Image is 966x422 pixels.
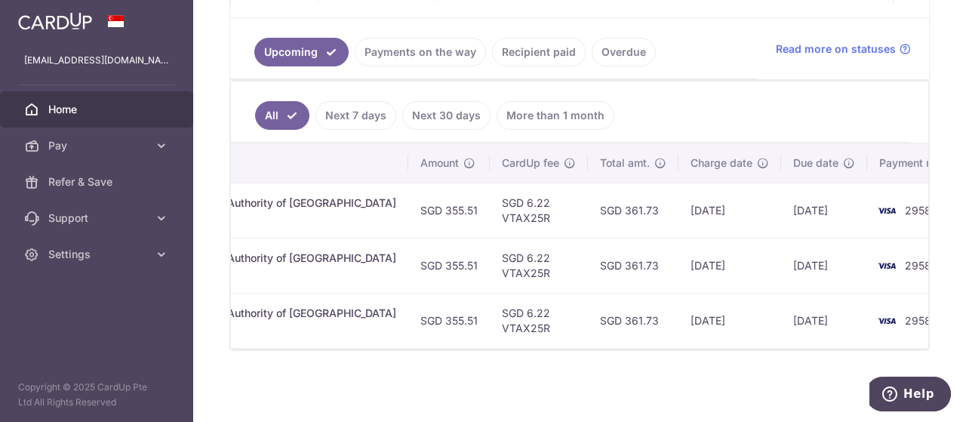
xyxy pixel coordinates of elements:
[776,42,911,57] a: Read more on statuses
[781,293,867,348] td: [DATE]
[48,211,148,226] span: Support
[72,143,408,183] th: Payment details
[84,321,396,336] p: S9085396A
[793,156,838,171] span: Due date
[34,11,65,24] span: Help
[84,251,396,266] div: Income Tax. Inland Revenue Authority of [GEOGRAPHIC_DATA]
[905,204,931,217] span: 2958
[678,238,781,293] td: [DATE]
[490,293,588,348] td: SGD 6.22 VTAX25R
[497,101,614,130] a: More than 1 month
[84,266,396,281] p: S9085396A
[905,314,931,327] span: 2958
[905,259,931,272] span: 2958
[408,238,490,293] td: SGD 355.51
[502,156,559,171] span: CardUp fee
[869,377,951,414] iframe: Opens a widget where you can find more information
[776,42,896,57] span: Read more on statuses
[592,38,656,66] a: Overdue
[402,101,491,130] a: Next 30 days
[84,306,396,321] div: Income Tax. Inland Revenue Authority of [GEOGRAPHIC_DATA]
[48,138,148,153] span: Pay
[355,38,486,66] a: Payments on the way
[18,12,92,30] img: CardUp
[588,183,678,238] td: SGD 361.73
[872,257,902,275] img: Bank Card
[588,293,678,348] td: SGD 361.73
[872,202,902,220] img: Bank Card
[872,312,902,330] img: Bank Card
[254,38,349,66] a: Upcoming
[48,102,148,117] span: Home
[408,293,490,348] td: SGD 355.51
[315,101,396,130] a: Next 7 days
[408,183,490,238] td: SGD 355.51
[691,156,752,171] span: Charge date
[588,238,678,293] td: SGD 361.73
[678,293,781,348] td: [DATE]
[24,53,169,68] p: [EMAIL_ADDRESS][DOMAIN_NAME]
[420,156,459,171] span: Amount
[490,238,588,293] td: SGD 6.22 VTAX25R
[600,156,650,171] span: Total amt.
[84,196,396,211] div: Income Tax. Inland Revenue Authority of [GEOGRAPHIC_DATA]
[48,174,148,189] span: Refer & Save
[781,238,867,293] td: [DATE]
[48,247,148,262] span: Settings
[492,38,586,66] a: Recipient paid
[490,183,588,238] td: SGD 6.22 VTAX25R
[84,211,396,226] p: S9085396A
[781,183,867,238] td: [DATE]
[255,101,309,130] a: All
[678,183,781,238] td: [DATE]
